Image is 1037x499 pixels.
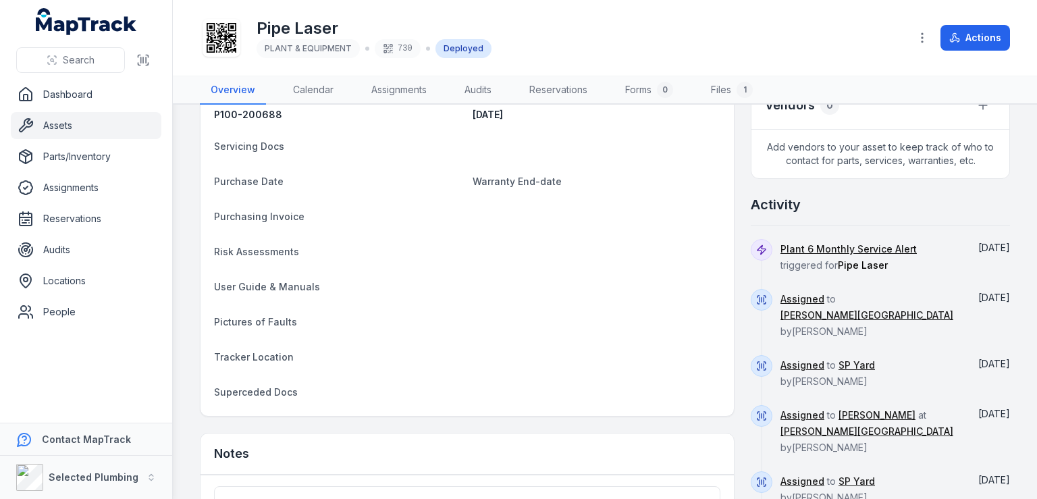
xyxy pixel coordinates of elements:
[518,76,598,105] a: Reservations
[700,76,764,105] a: Files1
[780,309,953,322] a: [PERSON_NAME][GEOGRAPHIC_DATA]
[838,259,888,271] span: Pipe Laser
[214,176,284,187] span: Purchase Date
[11,174,161,201] a: Assignments
[11,298,161,325] a: People
[214,109,282,120] span: P100-200688
[780,242,917,256] a: Plant 6 Monthly Service Alert
[978,358,1010,369] time: 8/27/2025, 7:51:12 AM
[765,96,815,115] h3: Vendors
[473,109,503,120] time: 4/1/2025, 12:00:00 AM
[978,358,1010,369] span: [DATE]
[978,242,1010,253] time: 9/18/2025, 8:45:00 AM
[978,242,1010,253] span: [DATE]
[435,39,491,58] div: Deployed
[214,281,320,292] span: User Guide & Manuals
[780,359,875,387] span: to by [PERSON_NAME]
[214,316,297,327] span: Pictures of Faults
[454,76,502,105] a: Audits
[940,25,1010,51] button: Actions
[751,130,1009,178] span: Add vendors to your asset to keep track of who to contact for parts, services, warranties, etc.
[780,243,917,271] span: triggered for
[978,408,1010,419] span: [DATE]
[36,8,137,35] a: MapTrack
[780,292,824,306] a: Assigned
[780,475,824,488] a: Assigned
[63,53,95,67] span: Search
[614,76,684,105] a: Forms0
[214,246,299,257] span: Risk Assessments
[978,408,1010,419] time: 7/28/2025, 3:46:23 PM
[839,359,875,372] a: SP Yard
[978,474,1010,485] time: 7/23/2025, 2:28:15 PM
[839,475,875,488] a: SP Yard
[214,351,294,363] span: Tracker Location
[11,236,161,263] a: Audits
[375,39,421,58] div: 730
[473,176,562,187] span: Warranty End-date
[780,425,953,438] a: [PERSON_NAME][GEOGRAPHIC_DATA]
[214,444,249,463] h3: Notes
[361,76,437,105] a: Assignments
[780,293,953,337] span: to by [PERSON_NAME]
[839,409,915,422] a: [PERSON_NAME]
[737,82,753,98] div: 1
[978,292,1010,303] span: [DATE]
[265,43,352,53] span: PLANT & EQUIPMENT
[11,267,161,294] a: Locations
[978,292,1010,303] time: 8/29/2025, 11:16:30 AM
[257,18,491,39] h1: Pipe Laser
[11,112,161,139] a: Assets
[473,109,503,120] span: [DATE]
[214,386,298,398] span: Superceded Docs
[282,76,344,105] a: Calendar
[11,143,161,170] a: Parts/Inventory
[978,474,1010,485] span: [DATE]
[16,47,125,73] button: Search
[49,471,138,483] strong: Selected Plumbing
[780,409,953,453] span: to at by [PERSON_NAME]
[200,76,266,105] a: Overview
[11,81,161,108] a: Dashboard
[42,434,131,445] strong: Contact MapTrack
[751,195,801,214] h2: Activity
[214,140,284,152] span: Servicing Docs
[657,82,673,98] div: 0
[214,211,304,222] span: Purchasing Invoice
[820,96,839,115] div: 0
[780,359,824,372] a: Assigned
[11,205,161,232] a: Reservations
[780,409,824,422] a: Assigned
